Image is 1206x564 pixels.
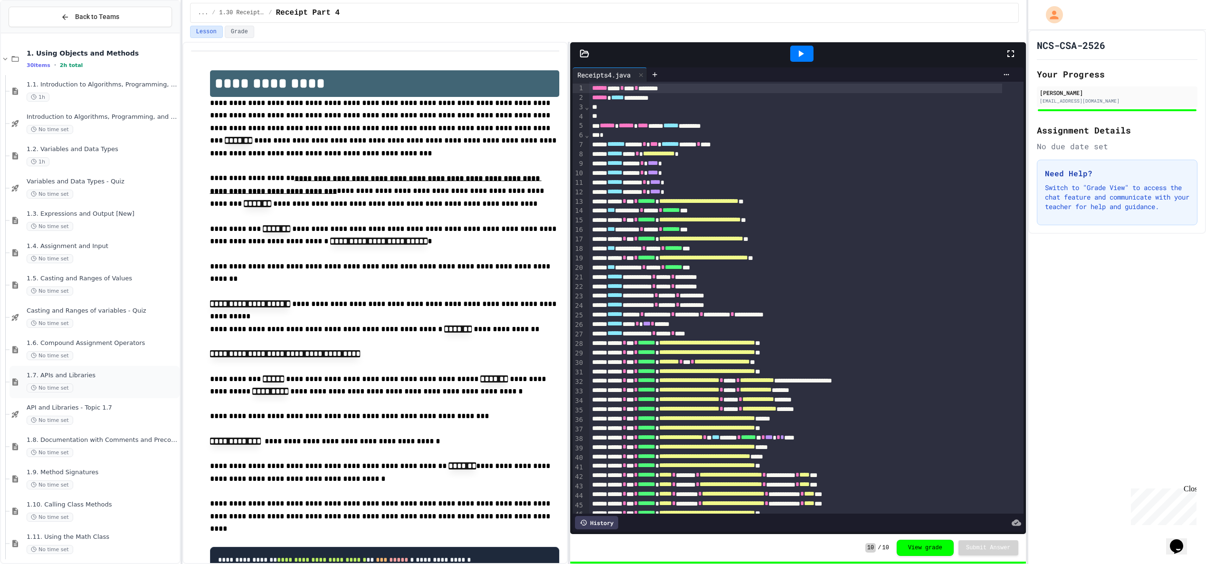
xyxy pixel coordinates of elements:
span: 10 [882,544,889,552]
span: 1.2. Variables and Data Types [27,145,178,153]
div: 44 [573,491,584,501]
h3: Need Help? [1045,168,1189,179]
span: 1.5. Casting and Ranges of Values [27,275,178,283]
span: 1.7. APIs and Libraries [27,372,178,380]
div: 34 [573,396,584,406]
div: 26 [573,320,584,330]
div: 12 [573,188,584,197]
div: 46 [573,510,584,519]
button: View grade [897,540,954,556]
span: No time set [27,125,73,134]
span: Receipt Part 4 [276,7,340,19]
span: No time set [27,416,73,425]
div: 9 [573,159,584,169]
span: Submit Answer [966,544,1011,552]
button: Lesson [190,26,223,38]
h2: Your Progress [1037,67,1197,81]
div: 16 [573,225,584,235]
span: 1.9. Method Signatures [27,468,178,477]
div: 24 [573,301,584,311]
span: 1.3. Expressions and Output [New] [27,210,178,218]
div: 27 [573,330,584,339]
div: 21 [573,273,584,282]
span: Casting and Ranges of variables - Quiz [27,307,178,315]
span: Fold line [584,103,589,111]
span: No time set [27,351,73,360]
div: 4 [573,112,584,122]
div: 29 [573,349,584,358]
div: 3 [573,103,584,112]
div: [EMAIL_ADDRESS][DOMAIN_NAME] [1040,97,1195,105]
div: 13 [573,197,584,207]
div: 22 [573,282,584,292]
span: API and Libraries - Topic 1.7 [27,404,178,412]
span: 1.4. Assignment and Input [27,242,178,250]
div: 10 [573,169,584,178]
div: Receipts4.java [573,67,647,82]
div: 19 [573,254,584,263]
div: 37 [573,425,584,434]
span: No time set [27,222,73,231]
div: No due date set [1037,141,1197,152]
span: 10 [865,543,876,553]
div: 28 [573,339,584,349]
span: 1.8. Documentation with Comments and Preconditions [27,436,178,444]
div: 38 [573,434,584,444]
span: No time set [27,287,73,296]
div: 11 [573,178,584,188]
button: Submit Answer [958,540,1018,555]
span: 1h [27,157,49,166]
span: 30 items [27,62,50,68]
span: No time set [27,254,73,263]
p: Switch to "Grade View" to access the chat feature and communicate with your teacher for help and ... [1045,183,1189,211]
span: / [212,9,215,17]
div: 17 [573,235,584,244]
h2: Assignment Details [1037,124,1197,137]
div: 7 [573,140,584,150]
span: Introduction to Algorithms, Programming, and Compilers [27,113,178,121]
span: 1.11. Using the Math Class [27,533,178,541]
span: No time set [27,448,73,457]
span: 1.1. Introduction to Algorithms, Programming, and Compilers [27,81,178,89]
div: 15 [573,216,584,225]
div: 2 [573,93,584,103]
button: Back to Teams [9,7,172,27]
div: 43 [573,482,584,491]
h1: NCS-CSA-2526 [1037,38,1105,52]
span: No time set [27,319,73,328]
div: 18 [573,244,584,254]
span: / [878,544,881,552]
span: Variables and Data Types - Quiz [27,178,178,186]
iframe: chat widget [1127,485,1196,525]
div: History [575,516,618,529]
div: 30 [573,358,584,368]
div: 33 [573,387,584,396]
div: 1 [573,84,584,93]
div: 39 [573,444,584,453]
div: 25 [573,311,584,320]
span: No time set [27,383,73,392]
div: 5 [573,121,584,131]
span: 1h [27,93,49,102]
span: / [268,9,272,17]
div: Receipts4.java [573,70,635,80]
div: 40 [573,453,584,463]
span: No time set [27,513,73,522]
span: 1.30 Receipt Project [219,9,265,17]
div: 20 [573,263,584,273]
div: Chat with us now!Close [4,4,66,60]
div: 41 [573,463,584,472]
div: 8 [573,150,584,159]
span: 1.6. Compound Assignment Operators [27,339,178,347]
span: 1.10. Calling Class Methods [27,501,178,509]
span: No time set [27,545,73,554]
span: No time set [27,480,73,489]
span: 2h total [60,62,83,68]
div: 36 [573,415,584,425]
div: 42 [573,472,584,482]
span: Back to Teams [75,12,119,22]
div: 6 [573,131,584,140]
div: 31 [573,368,584,377]
span: Fold line [584,131,589,139]
div: 35 [573,406,584,415]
